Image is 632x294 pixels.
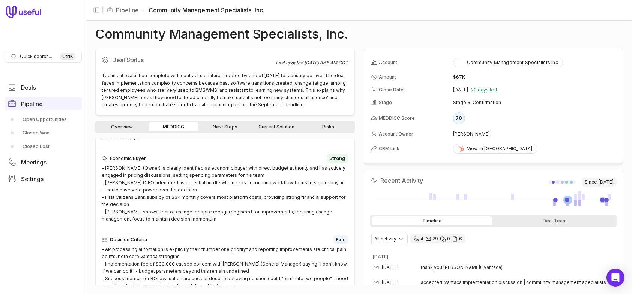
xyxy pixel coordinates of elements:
a: Risks [303,122,353,131]
td: $67K [453,71,616,83]
div: - [PERSON_NAME] (Owner) is clearly identified as economic buyer with direct budget authority and ... [102,164,348,223]
span: 20 days left [471,87,497,93]
div: 70 [453,112,465,124]
a: Settings [5,172,82,185]
td: Stage 3: Confirmation [453,97,616,109]
div: Last updated [276,60,348,66]
kbd: Ctrl K [60,53,75,60]
span: MEDDICC Score [379,115,415,121]
span: Settings [21,176,44,182]
span: Close Date [379,87,404,93]
a: Closed Lost [5,140,82,152]
time: [DATE] [382,279,397,285]
time: [DATE] [373,254,389,260]
span: accepted: vantaca implementation discussion | community management specialists [421,279,606,285]
div: Timeline [372,216,493,225]
div: Technical evaluation complete with contract signature targeted by end of [DATE] for January go-li... [102,72,348,109]
span: | [102,6,104,15]
a: Pipeline [116,6,139,15]
div: Decision Criteria [102,235,348,244]
button: Collapse sidebar [91,4,102,16]
span: CRM Link [379,146,400,152]
a: Next Steps [200,122,250,131]
h1: Community Management Specialists, Inc. [95,30,348,39]
span: Quick search... [20,54,52,60]
a: Pipeline [5,97,82,110]
span: Since [582,178,617,187]
div: Economic Buyer [102,154,348,163]
a: Overview [97,122,147,131]
li: Community Management Specialists, Inc. [142,6,264,15]
span: Stage [379,100,392,106]
span: Account Owner [379,131,414,137]
a: Deals [5,81,82,94]
span: Deals [21,85,36,90]
div: 4 calls and 29 email threads [410,234,465,243]
a: Meetings [5,155,82,169]
span: Fair [336,237,345,243]
a: Current Solution [252,122,302,131]
div: Community Management Specialists Inc [458,60,558,66]
div: Pipeline submenu [5,113,82,152]
span: Strong [330,155,345,161]
a: Open Opportunities [5,113,82,125]
span: thank you [PERSON_NAME]! (vantaca) [421,264,503,270]
div: View in [GEOGRAPHIC_DATA] [458,146,533,152]
span: Account [379,60,398,66]
time: [DATE] 8:55 AM CDT [305,60,348,66]
h2: Recent Activity [370,176,423,185]
button: Community Management Specialists Inc [453,58,563,67]
span: Pipeline [21,101,42,107]
a: View in [GEOGRAPHIC_DATA] [453,144,537,154]
span: Meetings [21,160,47,165]
a: MEDDICC [149,122,199,131]
td: [PERSON_NAME] [453,128,616,140]
div: Open Intercom Messenger [606,269,624,287]
time: [DATE] [382,264,397,270]
a: Closed Won [5,127,82,139]
span: Amount [379,74,396,80]
div: Deal Team [494,216,615,225]
time: [DATE] [453,87,468,93]
h2: Deal Status [102,54,276,66]
time: [DATE] [599,179,614,185]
